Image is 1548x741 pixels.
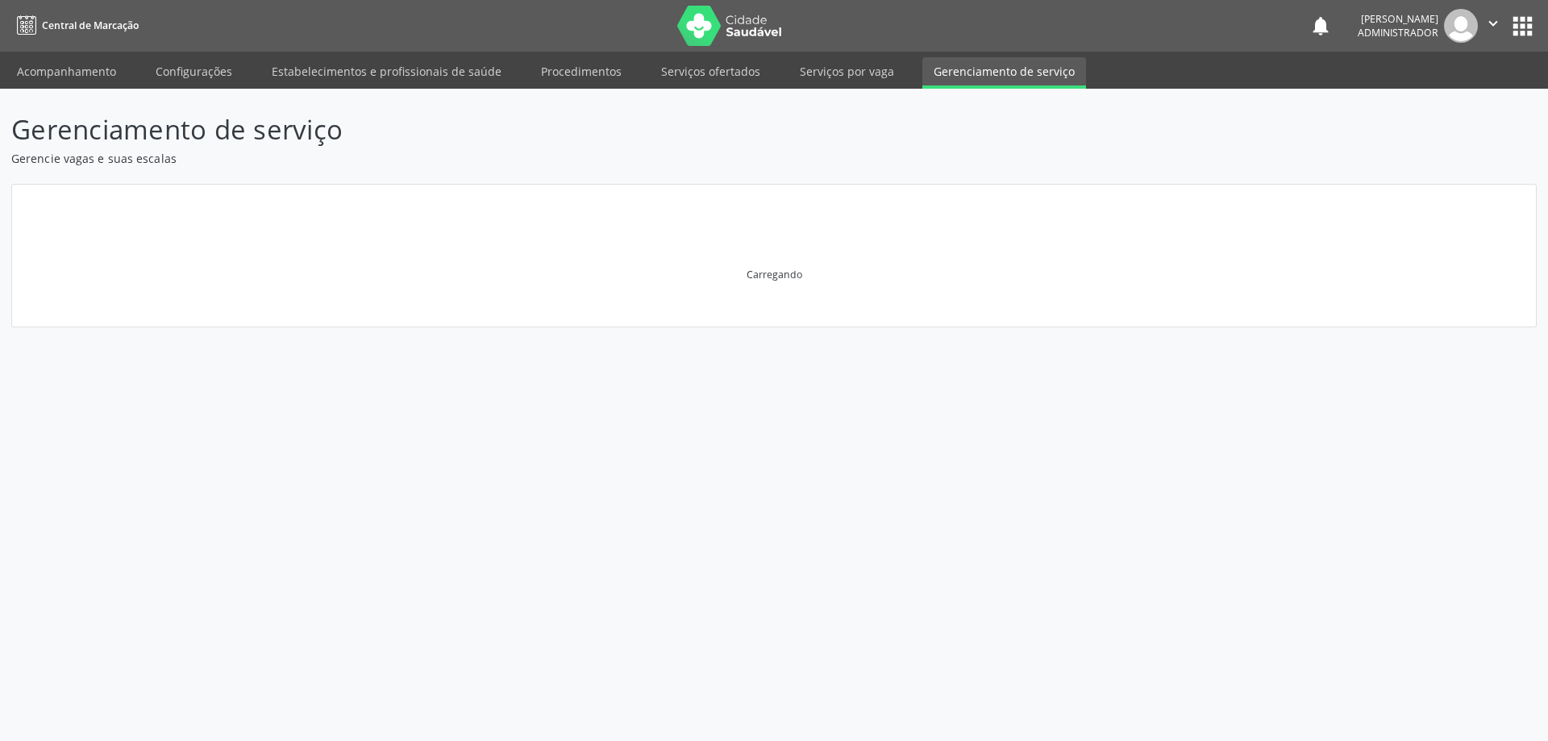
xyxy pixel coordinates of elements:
div: [PERSON_NAME] [1358,12,1438,26]
a: Central de Marcação [11,12,139,39]
i:  [1484,15,1502,32]
span: Central de Marcação [42,19,139,32]
a: Gerenciamento de serviço [922,57,1086,89]
button: notifications [1309,15,1332,37]
button:  [1478,9,1508,43]
img: img [1444,9,1478,43]
a: Serviços ofertados [650,57,772,85]
a: Acompanhamento [6,57,127,85]
a: Procedimentos [530,57,633,85]
a: Configurações [144,57,243,85]
p: Gerencie vagas e suas escalas [11,150,1079,167]
a: Estabelecimentos e profissionais de saúde [260,57,513,85]
button: apps [1508,12,1537,40]
div: Carregando [747,268,802,281]
a: Serviços por vaga [789,57,905,85]
p: Gerenciamento de serviço [11,110,1079,150]
span: Administrador [1358,26,1438,40]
